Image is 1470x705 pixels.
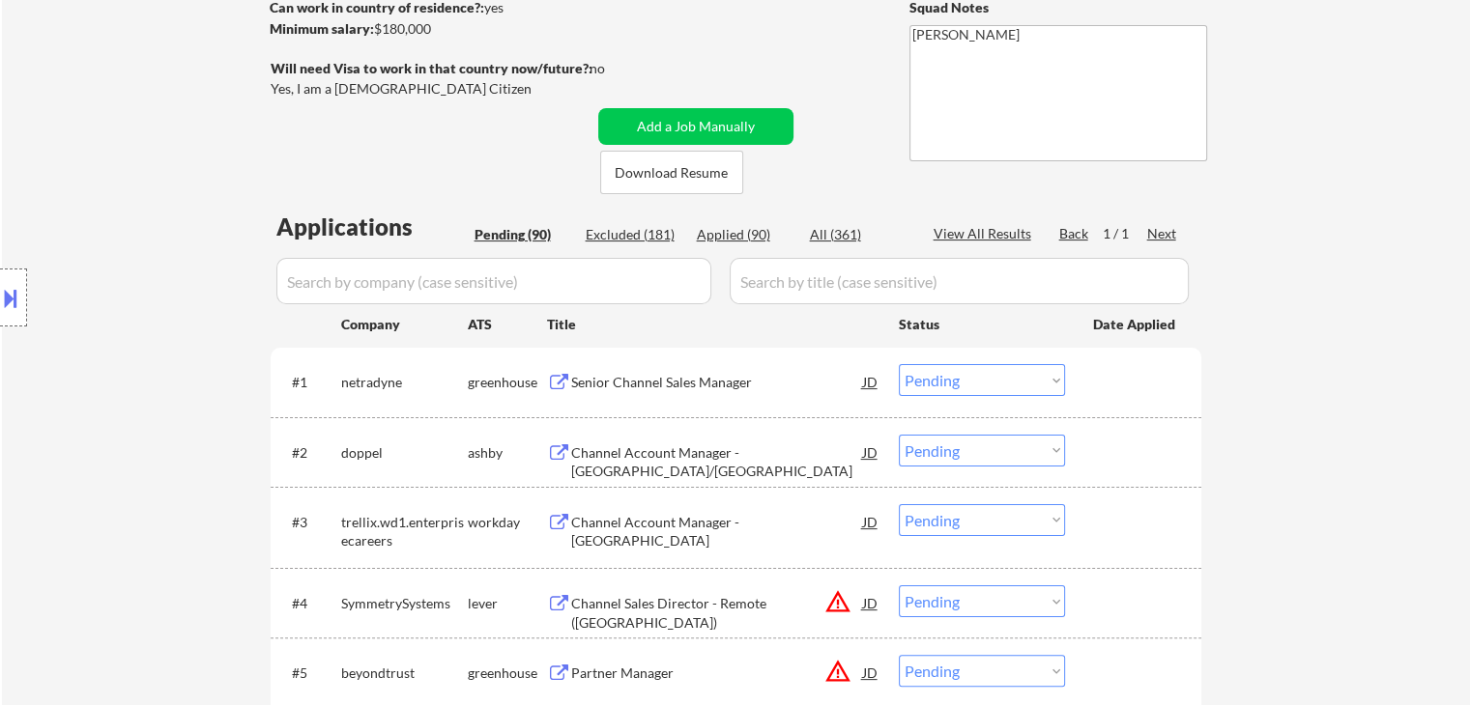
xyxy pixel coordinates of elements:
[547,315,880,334] div: Title
[861,435,880,469] div: JD
[468,663,547,683] div: greenhouse
[1103,224,1147,243] div: 1 / 1
[270,20,374,37] strong: Minimum salary:
[270,19,591,39] div: $180,000
[590,59,645,78] div: no
[292,663,326,683] div: #5
[861,585,880,620] div: JD
[600,151,743,194] button: Download Resume
[468,315,547,334] div: ATS
[341,663,468,683] div: beyondtrust
[586,225,682,244] div: Excluded (181)
[276,215,468,239] div: Applications
[934,224,1037,243] div: View All Results
[571,663,863,683] div: Partner Manager
[824,588,851,615] button: warning_amber
[468,373,547,392] div: greenhouse
[341,315,468,334] div: Company
[468,443,547,463] div: ashby
[899,306,1065,341] div: Status
[292,594,326,613] div: #4
[468,513,547,532] div: workday
[810,225,907,244] div: All (361)
[730,258,1189,304] input: Search by title (case sensitive)
[1147,224,1178,243] div: Next
[341,594,468,613] div: SymmetrySystems
[271,60,592,76] strong: Will need Visa to work in that country now/future?:
[292,513,326,532] div: #3
[861,364,880,399] div: JD
[468,594,547,613] div: lever
[341,513,468,550] div: trellix.wd1.enterprisecareers
[276,258,711,304] input: Search by company (case sensitive)
[341,373,468,392] div: netradyne
[861,655,880,690] div: JD
[824,658,851,685] button: warning_amber
[1093,315,1178,334] div: Date Applied
[598,108,793,145] button: Add a Job Manually
[1059,224,1090,243] div: Back
[571,594,863,632] div: Channel Sales Director - Remote ([GEOGRAPHIC_DATA])
[341,443,468,463] div: doppel
[475,225,571,244] div: Pending (90)
[861,504,880,539] div: JD
[571,373,863,392] div: Senior Channel Sales Manager
[271,79,597,99] div: Yes, I am a [DEMOGRAPHIC_DATA] Citizen
[571,513,863,550] div: Channel Account Manager - [GEOGRAPHIC_DATA]
[697,225,793,244] div: Applied (90)
[571,443,863,481] div: Channel Account Manager - [GEOGRAPHIC_DATA]/[GEOGRAPHIC_DATA]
